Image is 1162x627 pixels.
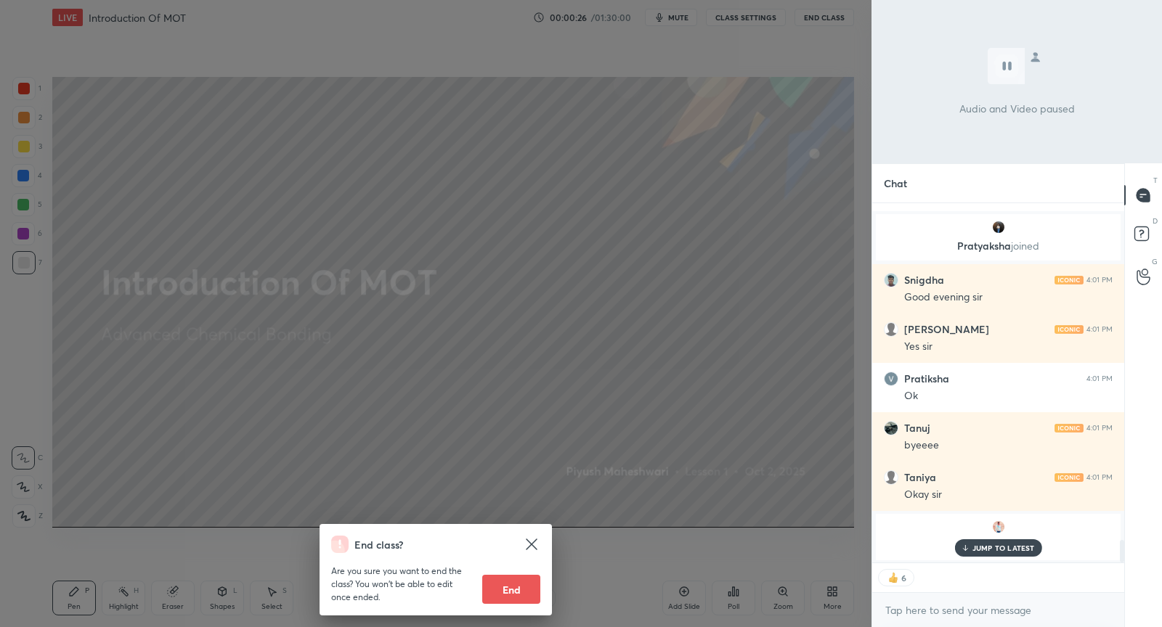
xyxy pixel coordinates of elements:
[1055,276,1084,284] img: iconic-light.a09c19a4.png
[886,570,901,585] img: thumbs_up.png
[482,575,540,604] button: End
[884,372,898,386] img: 3
[1153,175,1158,186] p: T
[904,274,944,287] h6: Snigdha
[885,540,1112,552] p: Junaid
[872,203,1124,563] div: grid
[991,520,1006,534] img: 3
[872,164,919,202] p: Chat
[1055,325,1084,334] img: iconic-light.a09c19a4.png
[884,322,898,337] img: default.png
[1055,424,1084,433] img: iconic-light.a09c19a4.png
[904,488,1113,502] div: Okay sir
[904,323,989,336] h6: [PERSON_NAME]
[884,273,898,287] img: 5ce0329b42c54c1fb7e319c8c7095aa8.jpg
[972,544,1035,552] p: JUMP TO LATEST
[901,572,906,583] div: 6
[1011,239,1039,253] span: joined
[904,438,1113,453] div: byeeee
[1086,424,1113,433] div: 4:01 PM
[1086,276,1113,284] div: 4:01 PM
[354,537,403,552] h4: End class?
[884,470,898,485] img: default.png
[904,422,930,435] h6: Tanuj
[904,340,1113,354] div: Yes sir
[1001,538,1029,552] span: joined
[1055,473,1084,482] img: iconic-light.a09c19a4.png
[884,421,898,435] img: ec91bf6b59664e7c8c688e7b29ed4a44.jpg
[904,471,936,484] h6: Taniya
[1153,216,1158,226] p: D
[1086,473,1113,482] div: 4:01 PM
[331,565,471,604] p: Are you sure you want to end the class? You won’t be able to edit once ended.
[885,240,1112,252] p: Pratyaksha
[904,389,1113,403] div: Ok
[904,372,949,385] h6: Pratiksha
[1086,325,1113,334] div: 4:01 PM
[991,220,1006,234] img: 220270d020ce48429fbd99e226fa3f77.jpg
[959,101,1075,116] p: Audio and Video paused
[1152,256,1158,267] p: G
[1086,374,1113,383] div: 4:01 PM
[904,290,1113,305] div: Good evening sir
